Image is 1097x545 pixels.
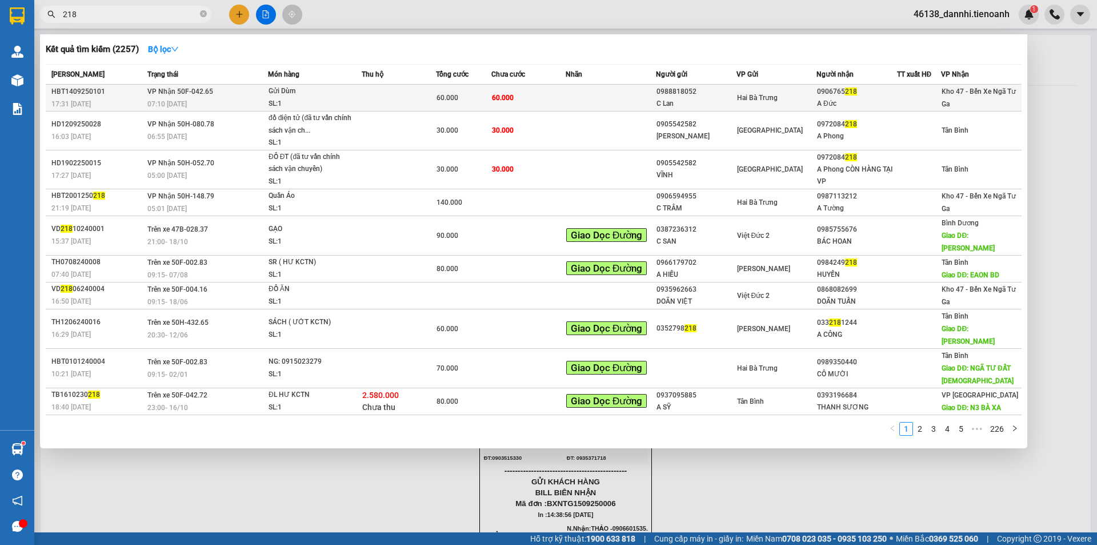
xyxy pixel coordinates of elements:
[437,325,458,333] span: 60.000
[51,190,144,202] div: HBT2001250
[51,283,144,295] div: VD 06240004
[147,120,214,128] span: VP Nhận 50H-080.78
[817,296,896,308] div: DOÃN TUẤN
[817,190,896,202] div: 0987113212
[269,137,354,149] div: SL: 1
[200,9,207,20] span: close-circle
[927,422,940,436] li: 3
[269,223,354,236] div: GẠO
[737,364,778,372] span: Hai Bà Trưng
[147,271,188,279] span: 09:15 - 07/08
[942,232,995,252] span: Giao DĐ: [PERSON_NAME]
[12,495,23,506] span: notification
[942,219,979,227] span: Bình Dương
[817,236,896,248] div: BÁC HOAN
[437,94,458,102] span: 60.000
[269,151,354,176] div: ĐỒ ĐT (đã tư vấn chính sách vận chuyển)
[269,316,354,329] div: SÁCH ( ƯỚT KCTN)
[147,70,178,78] span: Trạng thái
[47,10,55,18] span: search
[12,521,23,532] span: message
[942,192,1016,213] span: Kho 47 - Bến Xe Ngã Tư Ga
[51,70,105,78] span: [PERSON_NAME]
[147,238,188,246] span: 21:00 - 18/10
[886,422,899,436] button: left
[656,401,736,413] div: A SỸ
[269,296,354,308] div: SL: 1
[147,133,187,141] span: 06:55 [DATE]
[817,152,896,164] div: 0972084
[817,130,896,142] div: A Phong
[269,329,354,341] div: SL: 1
[269,112,354,137] div: đồ điện tử (đã tư vấn chính sách vận ch...
[927,423,940,435] a: 3
[62,6,161,31] span: Gửi:
[139,40,188,58] button: Bộ lọcdown
[817,269,896,281] div: HUYỀN
[656,296,736,308] div: DOÃN VIỆT
[147,192,214,200] span: VP Nhận 50H-148.79
[147,225,208,233] span: Trên xe 47B-028.37
[437,364,458,372] span: 70.000
[147,391,207,399] span: Trên xe 50F-042.72
[942,126,968,134] span: Tân Bình
[656,98,736,110] div: C Lan
[914,423,926,435] a: 2
[889,425,896,432] span: left
[942,325,995,345] span: Giao DĐ: [PERSON_NAME]
[737,397,764,405] span: Tân Bình
[656,389,736,401] div: 0937095885
[941,423,954,435] a: 4
[51,256,144,268] div: TH0708240008
[269,190,354,202] div: Quần Áo
[566,394,647,408] span: Giao Dọc Đường
[737,232,770,240] span: Việt Đức 2
[942,391,1018,399] span: VP [GEOGRAPHIC_DATA]
[88,391,100,399] span: 218
[11,74,23,86] img: warehouse-icon
[51,237,91,245] span: 15:37 [DATE]
[147,159,214,167] span: VP Nhận 50H-052.70
[72,66,139,75] span: 14:38:56 [DATE]
[986,422,1008,436] li: 226
[656,269,736,281] div: A HIẾU
[941,70,969,78] span: VP Nhận
[656,86,736,98] div: 0988818052
[942,87,1016,108] span: Kho 47 - Bến Xe Ngã Tư Ga
[987,423,1007,435] a: 226
[437,265,458,273] span: 80.000
[566,70,582,78] span: Nhãn
[51,133,91,141] span: 16:03 [DATE]
[269,356,354,368] div: NG: 0915023279
[148,45,179,54] strong: Bộ lọc
[22,441,25,445] sup: 1
[942,258,968,266] span: Tân Bình
[147,358,207,366] span: Trên xe 50F-002.83
[437,232,458,240] span: 90.000
[942,271,999,279] span: Giao DĐ: EAON BD
[269,85,354,98] div: Gửi Dùm
[63,8,198,21] input: Tìm tên, số ĐT hoặc mã đơn
[62,55,166,75] span: 46138_dannhi.tienoanh - In:
[171,45,179,53] span: down
[817,389,896,401] div: 0393196684
[436,70,469,78] span: Tổng cước
[566,228,647,242] span: Giao Dọc Đường
[899,422,913,436] li: 1
[51,331,91,339] span: 16:29 [DATE]
[897,70,932,78] span: TT xuất HĐ
[51,204,91,212] span: 21:19 [DATE]
[656,130,736,142] div: [PERSON_NAME]
[269,176,354,188] div: SL: 1
[845,258,857,266] span: 218
[817,356,896,368] div: 0989350440
[656,224,736,236] div: 0387236312
[913,422,927,436] li: 2
[269,389,354,401] div: ĐL HƯ KCTN
[269,98,354,110] div: SL: 1
[492,94,514,102] span: 60.000
[437,165,458,173] span: 30.000
[362,391,399,400] span: 2.580.000
[147,87,213,96] span: VP Nhận 50F-042.65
